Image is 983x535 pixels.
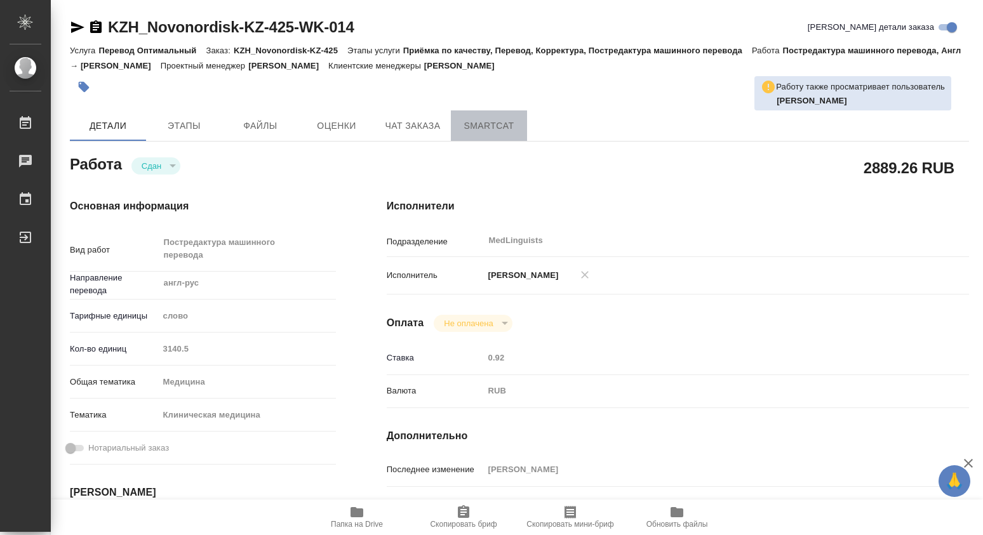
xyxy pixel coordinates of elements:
b: [PERSON_NAME] [777,96,847,105]
button: Обновить файлы [624,499,730,535]
p: Тематика [70,409,159,421]
p: Общая тематика [70,376,159,388]
p: Приёмка по качеству, Перевод, Корректура, Постредактура машинного перевода [403,46,752,55]
input: Пустое поле [484,460,921,479]
p: Валеев Динар [777,95,945,107]
span: [PERSON_NAME] детали заказа [808,21,934,34]
p: KZH_Novonordisk-KZ-425 [234,46,347,55]
input: Пустое поле [484,348,921,367]
p: [PERSON_NAME] [424,61,504,70]
p: Валюта [387,385,484,397]
h4: Основная информация [70,199,336,214]
div: Медицина [159,371,336,393]
p: Перевод Оптимальный [98,46,206,55]
div: Клиническая медицина [159,404,336,426]
p: Работа [752,46,783,55]
button: Добавить тэг [70,73,98,101]
p: Ставка [387,352,484,364]
p: Последнее изменение [387,463,484,476]
div: Сдан [434,315,512,332]
p: Этапы услуги [347,46,403,55]
p: Вид работ [70,244,159,256]
span: Детали [77,118,138,134]
a: KZH_Novonordisk-KZ-425-WK-014 [108,18,354,36]
button: Не оплачена [440,318,497,329]
p: [PERSON_NAME] [248,61,328,70]
span: Скопировать мини-бриф [526,520,613,529]
p: Кол-во единиц [70,343,159,355]
p: Тарифные единицы [70,310,159,322]
h2: Работа [70,152,122,175]
div: RUB [484,380,921,402]
p: Проектный менеджер [161,61,248,70]
p: Подразделение [387,235,484,248]
h4: Исполнители [387,199,969,214]
button: Скопировать ссылку для ЯМессенджера [70,20,85,35]
span: Оценки [306,118,367,134]
span: Нотариальный заказ [88,442,169,454]
span: Файлы [230,118,291,134]
h2: 2889.26 RUB [864,157,954,178]
span: Этапы [154,118,215,134]
span: Чат заказа [382,118,443,134]
p: Заказ: [206,46,233,55]
button: Скопировать ссылку [88,20,104,35]
span: Папка на Drive [331,520,383,529]
button: 🙏 [939,465,970,497]
span: Обновить файлы [646,520,708,529]
button: Папка на Drive [304,499,410,535]
p: [PERSON_NAME] [484,269,559,282]
p: Работу также просматривает пользователь [776,81,945,93]
h4: Дополнительно [387,428,969,444]
span: SmartCat [458,118,519,134]
h4: [PERSON_NAME] [70,485,336,500]
button: Скопировать мини-бриф [517,499,624,535]
p: Направление перевода [70,272,159,297]
p: Услуга [70,46,98,55]
div: слово [159,305,336,327]
button: Сдан [138,161,165,171]
h4: Оплата [387,315,424,331]
span: 🙏 [944,468,965,494]
p: Исполнитель [387,269,484,282]
p: Клиентские менеджеры [328,61,424,70]
span: Скопировать бриф [430,520,497,529]
div: Сдан [131,157,180,175]
input: Пустое поле [159,340,336,358]
button: Скопировать бриф [410,499,517,535]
